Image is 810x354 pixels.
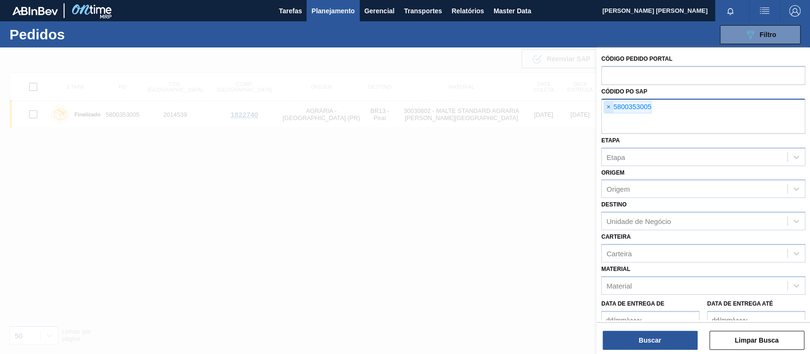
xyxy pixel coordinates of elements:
button: Notificações [715,4,745,18]
label: Data de Entrega até [707,300,773,307]
label: Material [601,266,630,272]
span: Planejamento [311,5,354,17]
label: Destino [601,201,626,208]
label: Código Pedido Portal [601,56,672,62]
span: Tarefas [279,5,302,17]
span: × [604,102,613,113]
span: Master Data [493,5,531,17]
div: Origem [606,185,630,193]
button: Filtro [720,25,801,44]
div: Carteira [606,249,632,257]
label: Etapa [601,137,620,144]
img: Logout [789,5,801,17]
div: Material [606,281,632,289]
label: Carteira [601,233,631,240]
label: Códido PO SAP [601,88,647,95]
div: Unidade de Negócio [606,217,671,225]
span: Transportes [404,5,442,17]
input: dd/mm/yyyy [601,311,699,330]
label: Origem [601,169,624,176]
h1: Pedidos [9,29,149,40]
label: Data de Entrega de [601,300,664,307]
span: Relatórios [451,5,484,17]
span: Gerencial [364,5,395,17]
div: 5800353005 [604,101,652,113]
input: dd/mm/yyyy [707,311,805,330]
img: TNhmsLtSVTkK8tSr43FrP2fwEKptu5GPRR3wAAAABJRU5ErkJggg== [12,7,58,15]
span: Filtro [760,31,776,38]
div: Etapa [606,153,625,161]
img: userActions [759,5,770,17]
